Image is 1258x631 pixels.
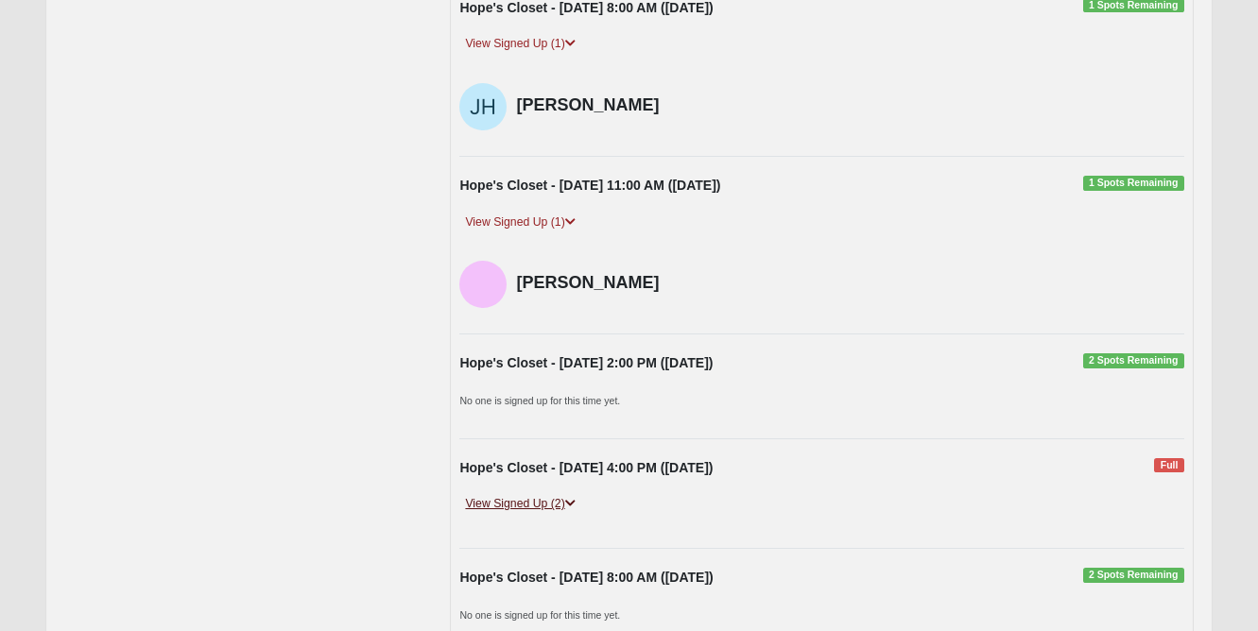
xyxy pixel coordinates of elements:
small: No one is signed up for this time yet. [459,395,620,406]
a: View Signed Up (1) [459,34,580,54]
a: View Signed Up (1) [459,213,580,232]
span: Full [1154,458,1183,473]
span: 1 Spots Remaining [1083,176,1184,191]
img: Babby Valdes [459,261,507,308]
img: Jessica Haag [459,83,507,130]
span: 2 Spots Remaining [1083,353,1184,368]
a: View Signed Up (2) [459,494,580,514]
span: 2 Spots Remaining [1083,568,1184,583]
strong: Hope's Closet - [DATE] 8:00 AM ([DATE]) [459,570,713,585]
strong: Hope's Closet - [DATE] 2:00 PM ([DATE]) [459,355,713,370]
strong: Hope's Closet - [DATE] 11:00 AM ([DATE]) [459,178,720,193]
strong: Hope's Closet - [DATE] 4:00 PM ([DATE]) [459,460,713,475]
h4: [PERSON_NAME] [516,95,681,116]
small: No one is signed up for this time yet. [459,609,620,621]
h4: [PERSON_NAME] [516,273,681,294]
